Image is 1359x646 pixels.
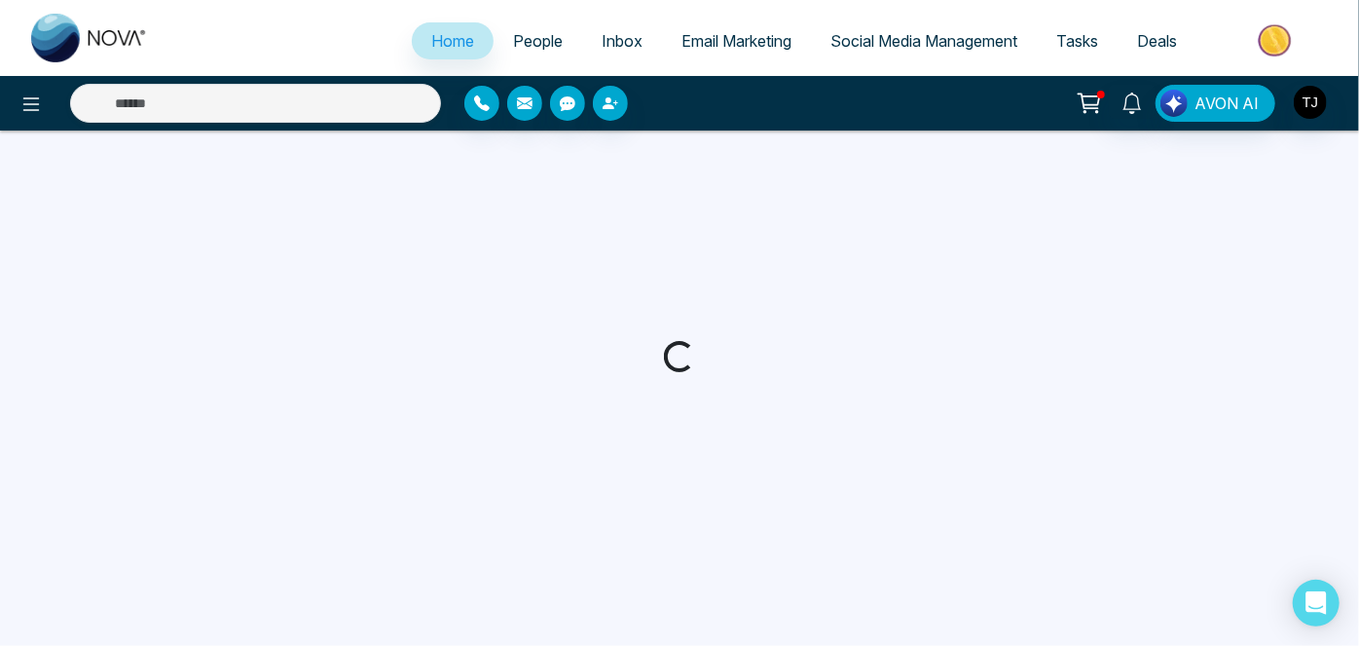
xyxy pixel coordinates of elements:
[412,22,494,59] a: Home
[31,14,148,62] img: Nova CRM Logo
[513,31,563,51] span: People
[681,31,791,51] span: Email Marketing
[1056,31,1098,51] span: Tasks
[431,31,474,51] span: Home
[662,22,811,59] a: Email Marketing
[1194,92,1259,115] span: AVON AI
[1160,90,1188,117] img: Lead Flow
[1156,85,1275,122] button: AVON AI
[811,22,1037,59] a: Social Media Management
[1137,31,1177,51] span: Deals
[582,22,662,59] a: Inbox
[1037,22,1118,59] a: Tasks
[494,22,582,59] a: People
[1206,19,1347,62] img: Market-place.gif
[1293,580,1340,627] div: Open Intercom Messenger
[1118,22,1196,59] a: Deals
[1294,86,1327,119] img: User Avatar
[830,31,1017,51] span: Social Media Management
[602,31,643,51] span: Inbox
